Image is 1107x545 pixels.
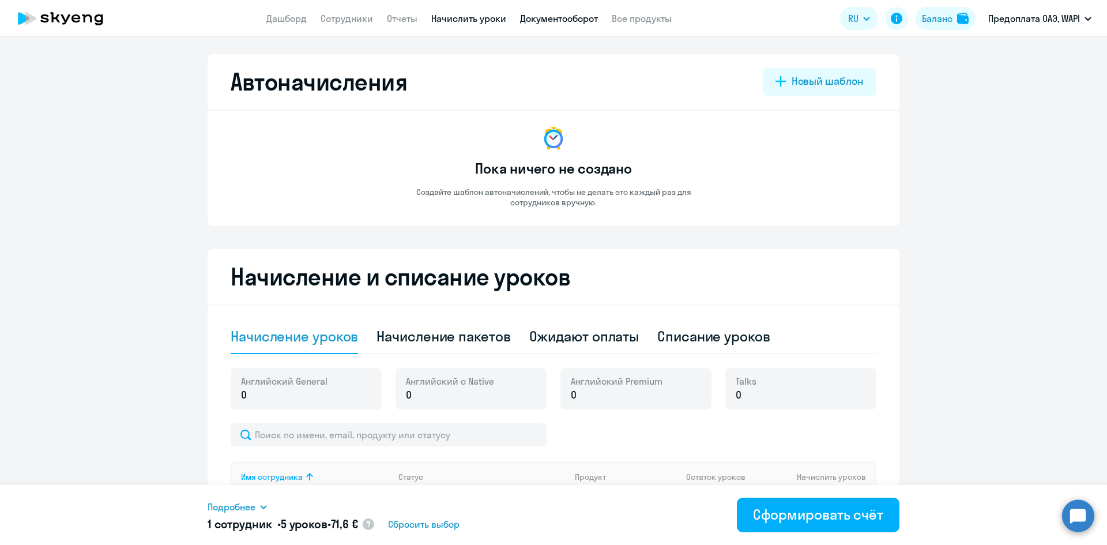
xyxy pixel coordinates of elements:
[241,375,327,388] span: Английский General
[231,263,876,291] h2: Начисление и списание уроков
[686,472,745,482] span: Остаток уроков
[231,68,407,96] h2: Автоначисления
[957,13,969,24] img: balance
[406,388,412,403] span: 0
[575,472,677,482] div: Продукт
[392,187,715,208] p: Создайте шаблон автоначислений, чтобы не делать это каждый раз для сотрудников вручную.
[571,375,662,388] span: Английский Premium
[475,159,632,178] h3: Пока ничего не создано
[208,516,358,532] h5: 1 сотрудник • •
[792,74,864,89] div: Новый шаблон
[686,472,758,482] div: Остаток уроков
[398,472,566,482] div: Статус
[529,327,639,345] div: Ожидают оплаты
[612,13,672,24] a: Все продукты
[982,5,1097,32] button: Предоплата ОАЭ, WAPI
[281,517,327,531] span: 5 уроков
[657,327,770,345] div: Списание уроков
[231,423,547,446] input: Поиск по имени, email, продукту или статусу
[331,517,358,531] span: 71,6 €
[736,375,756,388] span: Talks
[840,7,878,30] button: RU
[431,13,506,24] a: Начислить уроки
[208,500,255,514] span: Подробнее
[575,472,606,482] div: Продукт
[376,327,510,345] div: Начисление пакетов
[758,461,875,493] th: Начислить уроков
[753,505,883,524] div: Сформировать счёт
[388,517,460,531] span: Сбросить выбор
[922,12,952,25] div: Баланс
[571,388,577,403] span: 0
[915,7,976,30] button: Балансbalance
[736,388,741,403] span: 0
[241,388,247,403] span: 0
[321,13,373,24] a: Сотрудники
[406,375,494,388] span: Английский с Native
[387,13,417,24] a: Отчеты
[763,68,876,96] button: Новый шаблон
[398,472,423,482] div: Статус
[520,13,598,24] a: Документооборот
[988,12,1080,25] p: Предоплата ОАЭ, WAPI
[266,13,307,24] a: Дашборд
[540,125,567,152] img: no-data
[848,12,859,25] span: RU
[737,498,899,532] button: Сформировать счёт
[241,472,389,482] div: Имя сотрудника
[241,472,303,482] div: Имя сотрудника
[231,327,358,345] div: Начисление уроков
